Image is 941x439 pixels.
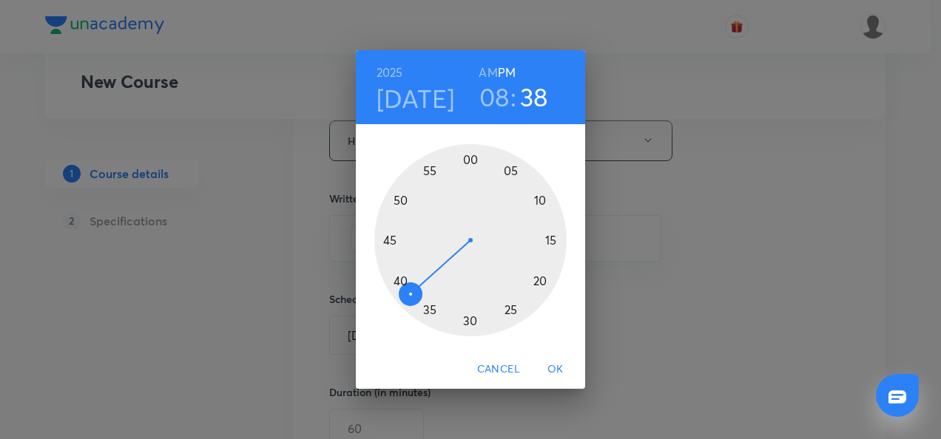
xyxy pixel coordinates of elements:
[532,355,579,383] button: OK
[520,81,548,112] button: 38
[377,62,403,83] button: 2025
[477,360,520,378] span: Cancel
[479,62,497,83] button: AM
[538,360,573,378] span: OK
[377,83,455,114] button: [DATE]
[471,355,526,383] button: Cancel
[510,81,516,112] h3: :
[479,81,510,112] button: 08
[498,62,516,83] button: PM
